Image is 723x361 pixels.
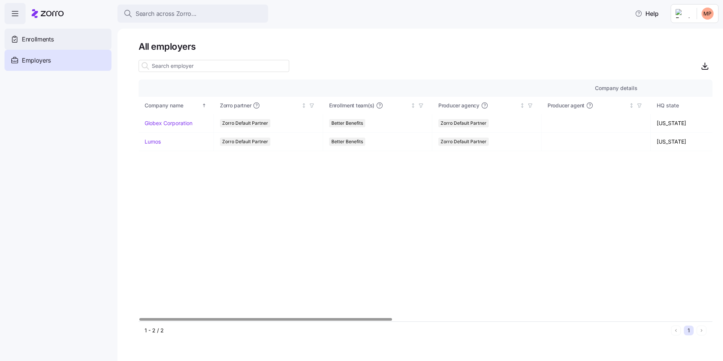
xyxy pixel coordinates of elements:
th: Company nameSorted ascending [139,97,214,114]
span: Producer agent [548,102,584,109]
span: Zorro Default Partner [441,119,487,127]
button: 1 [684,326,694,335]
a: Enrollments [5,29,111,50]
button: Next page [697,326,706,335]
th: Producer agencyNot sorted [432,97,541,114]
th: Producer agentNot sorted [541,97,651,114]
div: 1 - 2 / 2 [145,327,668,334]
button: Search across Zorro... [117,5,268,23]
h1: All employers [139,41,712,52]
div: Company name [145,101,200,110]
img: Employer logo [676,9,691,18]
span: Better Benefits [331,119,363,127]
span: Enrollment team(s) [329,102,374,109]
div: Not sorted [629,103,634,108]
input: Search employer [139,60,289,72]
span: Zorro Default Partner [222,119,268,127]
button: Previous page [671,326,681,335]
span: Search across Zorro... [136,9,197,18]
button: Help [629,6,665,21]
th: Enrollment team(s)Not sorted [323,97,432,114]
span: Help [635,9,659,18]
span: Zorro partner [220,102,251,109]
span: Zorro Default Partner [222,138,268,146]
div: Sorted ascending [201,103,207,108]
div: Not sorted [301,103,307,108]
th: Zorro partnerNot sorted [214,97,323,114]
span: Zorro Default Partner [441,138,487,146]
span: Employers [22,56,51,65]
a: Employers [5,50,111,71]
a: Lumos [145,138,161,145]
div: Not sorted [410,103,416,108]
img: 446a82e8e0b3e740ed07449cf5871109 [702,8,714,20]
a: Globex Corporation [145,119,192,127]
div: Not sorted [520,103,525,108]
span: Producer agency [438,102,479,109]
span: Enrollments [22,35,53,44]
span: Better Benefits [331,138,363,146]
